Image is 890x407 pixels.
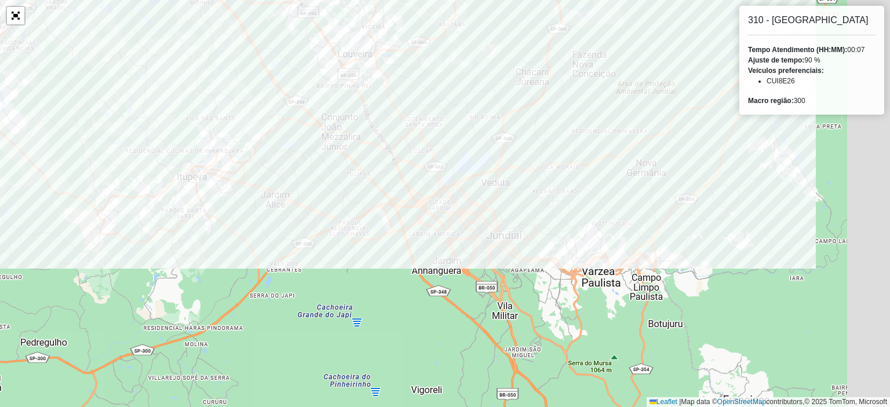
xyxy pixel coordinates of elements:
div: 90 % [748,55,876,65]
strong: Macro região: [748,97,794,105]
strong: Tempo Atendimento (HH:MM): [748,46,847,54]
span: | [679,398,681,406]
strong: Veículos preferenciais: [748,67,824,75]
div: Map data © contributors,© 2025 TomTom, Microsoft [647,397,890,407]
div: 00:07 [748,45,876,55]
a: Leaflet [650,398,677,406]
li: CUI8E26 [767,76,876,86]
div: 300 [748,96,876,106]
strong: Ajuste de tempo: [748,56,804,64]
h6: 310 - [GEOGRAPHIC_DATA] [748,14,876,25]
a: Abrir mapa em tela cheia [7,7,24,24]
a: OpenStreetMap [717,398,767,406]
